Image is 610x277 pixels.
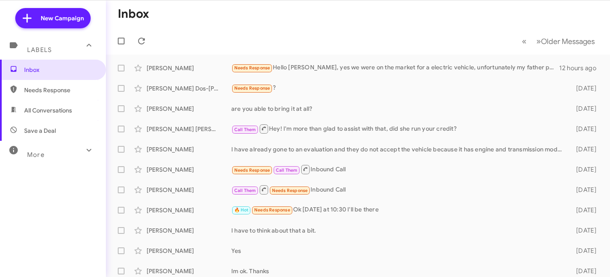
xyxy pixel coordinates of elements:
div: Im ok. Thanks [231,267,566,275]
nav: Page navigation example [517,33,600,50]
span: 🔥 Hot [234,207,249,213]
div: [DATE] [566,165,603,174]
div: [PERSON_NAME] [147,186,231,194]
div: Ok [DATE] at 10:30 I'll be there [231,205,566,215]
div: [DATE] [566,186,603,194]
span: Labels [27,46,52,54]
div: [PERSON_NAME] [147,165,231,174]
span: Needs Response [234,85,270,91]
span: Call Them [234,188,256,193]
a: New Campaign [15,8,91,28]
span: New Campaign [41,14,84,22]
div: I have to think about that a bit. [231,226,566,235]
div: [PERSON_NAME] [147,64,231,72]
div: [PERSON_NAME] [147,206,231,214]
div: I have already gone to an evaluation and they do not accept the vehicle because it has engine and... [231,145,566,154]
button: Previous [517,33,532,50]
div: [PERSON_NAME] [PERSON_NAME] [147,125,231,133]
h1: Inbox [118,7,149,21]
div: Inbound Call [231,184,566,195]
div: 12 hours ago [559,64,603,72]
span: Call Them [234,127,256,132]
div: [DATE] [566,84,603,93]
div: [DATE] [566,125,603,133]
div: [DATE] [566,145,603,154]
div: Inbound Call [231,164,566,175]
span: Needs Response [234,167,270,173]
div: [DATE] [566,104,603,113]
span: All Conversations [24,106,72,115]
span: Save a Deal [24,126,56,135]
span: More [27,151,44,159]
span: « [522,36,527,47]
div: [PERSON_NAME] [147,145,231,154]
div: [PERSON_NAME] [147,104,231,113]
div: ? [231,83,566,93]
span: Needs Response [254,207,290,213]
span: Needs Response [234,65,270,71]
div: [DATE] [566,267,603,275]
div: Hey! I'm more than glad to assist with that, did she run your credit? [231,123,566,134]
div: [PERSON_NAME] [147,226,231,235]
div: [DATE] [566,206,603,214]
span: Inbox [24,66,96,74]
span: Needs Response [24,86,96,94]
span: Older Messages [541,37,595,46]
div: [PERSON_NAME] [147,267,231,275]
span: Call Them [276,167,298,173]
div: Yes [231,247,566,255]
div: [PERSON_NAME] [147,247,231,255]
span: Needs Response [272,188,308,193]
div: [PERSON_NAME] Dos-[PERSON_NAME] [147,84,231,93]
div: are you able to bring it at all? [231,104,566,113]
div: Hello [PERSON_NAME], yes we were on the market for a electric vehicle, unfortunately my father pa... [231,63,559,73]
button: Next [531,33,600,50]
div: [DATE] [566,226,603,235]
span: » [536,36,541,47]
div: [DATE] [566,247,603,255]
